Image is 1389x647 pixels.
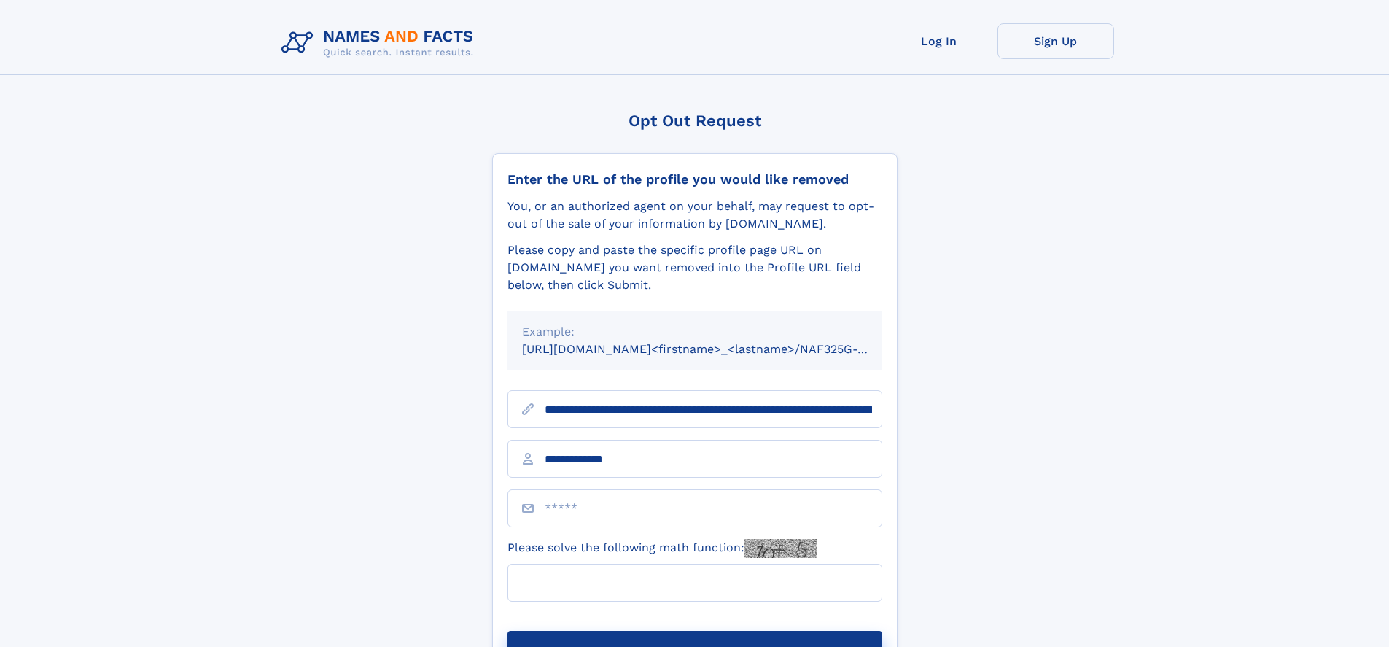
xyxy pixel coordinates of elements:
div: You, or an authorized agent on your behalf, may request to opt-out of the sale of your informatio... [507,198,882,233]
a: Log In [881,23,997,59]
div: Example: [522,323,868,341]
img: Logo Names and Facts [276,23,486,63]
a: Sign Up [997,23,1114,59]
label: Please solve the following math function: [507,539,817,558]
div: Opt Out Request [492,112,898,130]
div: Please copy and paste the specific profile page URL on [DOMAIN_NAME] you want removed into the Pr... [507,241,882,294]
small: [URL][DOMAIN_NAME]<firstname>_<lastname>/NAF325G-xxxxxxxx [522,342,910,356]
div: Enter the URL of the profile you would like removed [507,171,882,187]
